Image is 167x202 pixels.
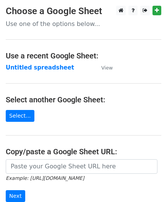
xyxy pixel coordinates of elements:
a: Untitled spreadsheet [6,64,74,71]
h4: Copy/paste a Google Sheet URL: [6,147,161,156]
a: Select... [6,110,34,122]
small: View [101,65,113,71]
a: View [94,64,113,71]
p: Use one of the options below... [6,20,161,28]
h3: Choose a Google Sheet [6,6,161,17]
input: Paste your Google Sheet URL here [6,159,157,174]
small: Example: [URL][DOMAIN_NAME] [6,175,84,181]
input: Next [6,190,25,202]
h4: Select another Google Sheet: [6,95,161,104]
h4: Use a recent Google Sheet: [6,51,161,60]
